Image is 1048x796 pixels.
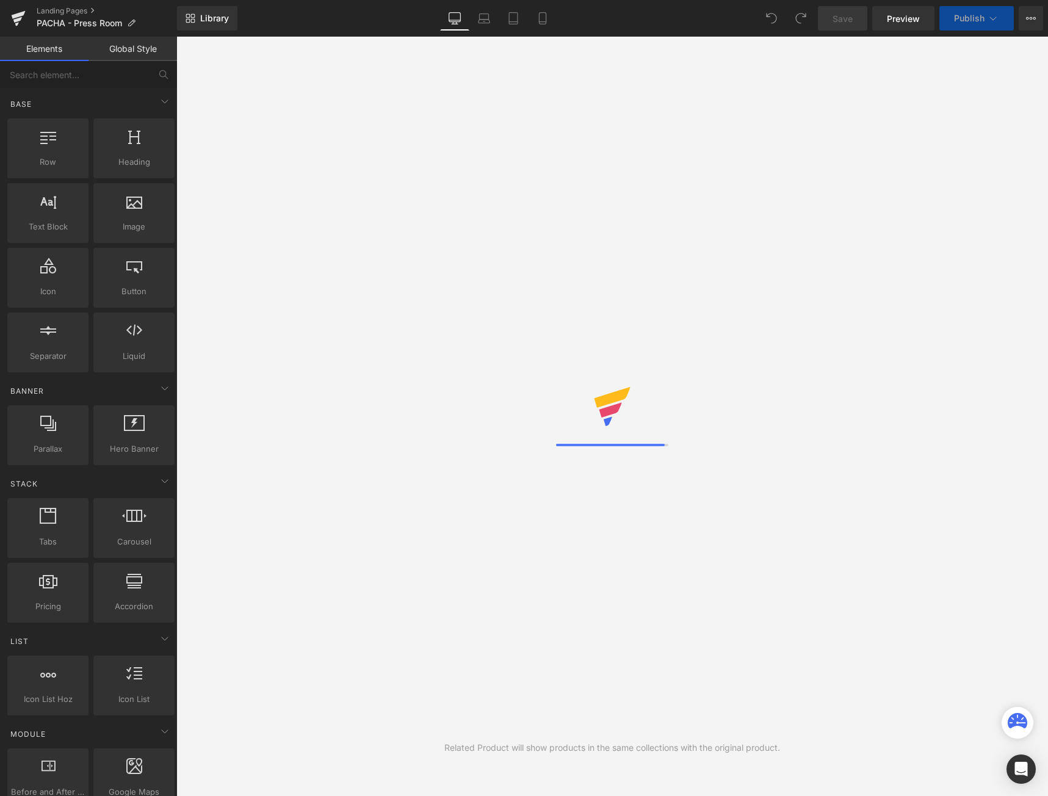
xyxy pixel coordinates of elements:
button: More [1019,6,1043,31]
span: Button [97,285,171,298]
a: Mobile [528,6,557,31]
span: Pricing [11,600,85,613]
span: Tabs [11,535,85,548]
span: Module [9,728,47,740]
span: Hero Banner [97,443,171,455]
span: Parallax [11,443,85,455]
a: Landing Pages [37,6,177,16]
span: Text Block [11,220,85,233]
span: Icon [11,285,85,298]
span: Carousel [97,535,171,548]
span: PACHA - Press Room [37,18,122,28]
span: Liquid [97,350,171,363]
span: Preview [887,12,920,25]
span: Save [833,12,853,25]
button: Publish [939,6,1014,31]
span: Heading [97,156,171,168]
button: Undo [759,6,784,31]
a: Tablet [499,6,528,31]
span: Row [11,156,85,168]
a: Desktop [440,6,469,31]
span: List [9,635,30,647]
span: Stack [9,478,39,490]
div: Open Intercom Messenger [1006,754,1036,784]
span: Publish [954,13,985,23]
div: Related Product will show products in the same collections with the original product. [444,741,780,754]
a: Preview [872,6,934,31]
span: Library [200,13,229,24]
span: Accordion [97,600,171,613]
a: New Library [177,6,237,31]
span: Separator [11,350,85,363]
span: Base [9,98,33,110]
span: Icon List Hoz [11,693,85,706]
button: Redo [789,6,813,31]
span: Icon List [97,693,171,706]
a: Global Style [89,37,177,61]
span: Banner [9,385,45,397]
a: Laptop [469,6,499,31]
span: Image [97,220,171,233]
